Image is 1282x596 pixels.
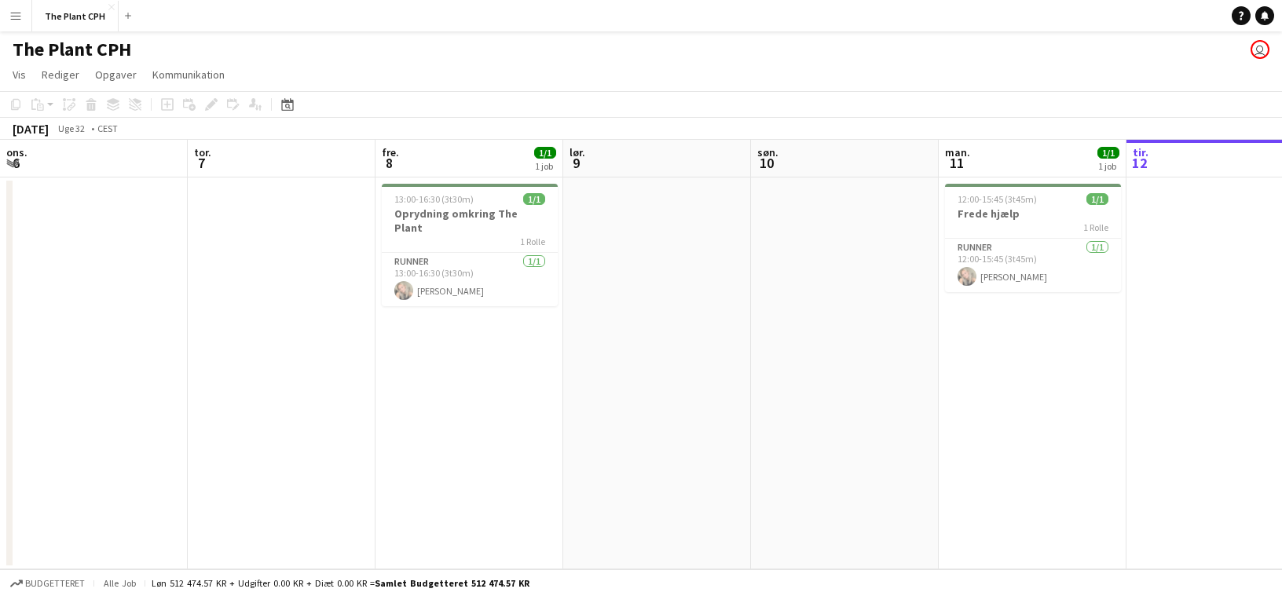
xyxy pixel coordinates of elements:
[382,145,399,159] span: fre.
[6,64,32,85] a: Vis
[42,68,79,82] span: Rediger
[152,68,225,82] span: Kommunikation
[8,575,87,592] button: Budgetteret
[101,577,138,589] span: Alle job
[1083,221,1108,233] span: 1 Rolle
[32,1,119,31] button: The Plant CPH
[945,207,1121,221] h3: Frede hjælp
[394,193,474,205] span: 13:00-16:30 (3t30m)
[1133,145,1148,159] span: tir.
[943,154,970,172] span: 11
[194,145,211,159] span: tor.
[1098,160,1119,172] div: 1 job
[13,68,26,82] span: Vis
[382,253,558,306] app-card-role: Runner1/113:00-16:30 (3t30m)[PERSON_NAME]
[13,38,131,61] h1: The Plant CPH
[4,154,27,172] span: 6
[382,184,558,306] app-job-card: 13:00-16:30 (3t30m)1/1Oprydning omkring The Plant1 RolleRunner1/113:00-16:30 (3t30m)[PERSON_NAME]
[192,154,211,172] span: 7
[375,577,529,589] span: Samlet budgetteret 512 474.57 KR
[757,145,778,159] span: søn.
[945,184,1121,292] app-job-card: 12:00-15:45 (3t45m)1/1Frede hjælp1 RolleRunner1/112:00-15:45 (3t45m)[PERSON_NAME]
[520,236,545,247] span: 1 Rolle
[95,68,137,82] span: Opgaver
[535,160,555,172] div: 1 job
[382,207,558,235] h3: Oprydning omkring The Plant
[13,121,49,137] div: [DATE]
[146,64,231,85] a: Kommunikation
[379,154,399,172] span: 8
[755,154,778,172] span: 10
[570,145,585,159] span: lør.
[89,64,143,85] a: Opgaver
[1130,154,1148,172] span: 12
[35,64,86,85] a: Rediger
[152,577,529,589] div: Løn 512 474.57 KR + Udgifter 0.00 KR + Diæt 0.00 KR =
[945,145,970,159] span: man.
[1086,193,1108,205] span: 1/1
[1251,40,1269,59] app-user-avatar: Magnus Pedersen
[25,578,85,589] span: Budgetteret
[6,145,27,159] span: ons.
[97,122,118,134] div: CEST
[945,239,1121,292] app-card-role: Runner1/112:00-15:45 (3t45m)[PERSON_NAME]
[1097,147,1119,159] span: 1/1
[534,147,556,159] span: 1/1
[523,193,545,205] span: 1/1
[52,122,91,134] span: Uge 32
[958,193,1037,205] span: 12:00-15:45 (3t45m)
[567,154,585,172] span: 9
